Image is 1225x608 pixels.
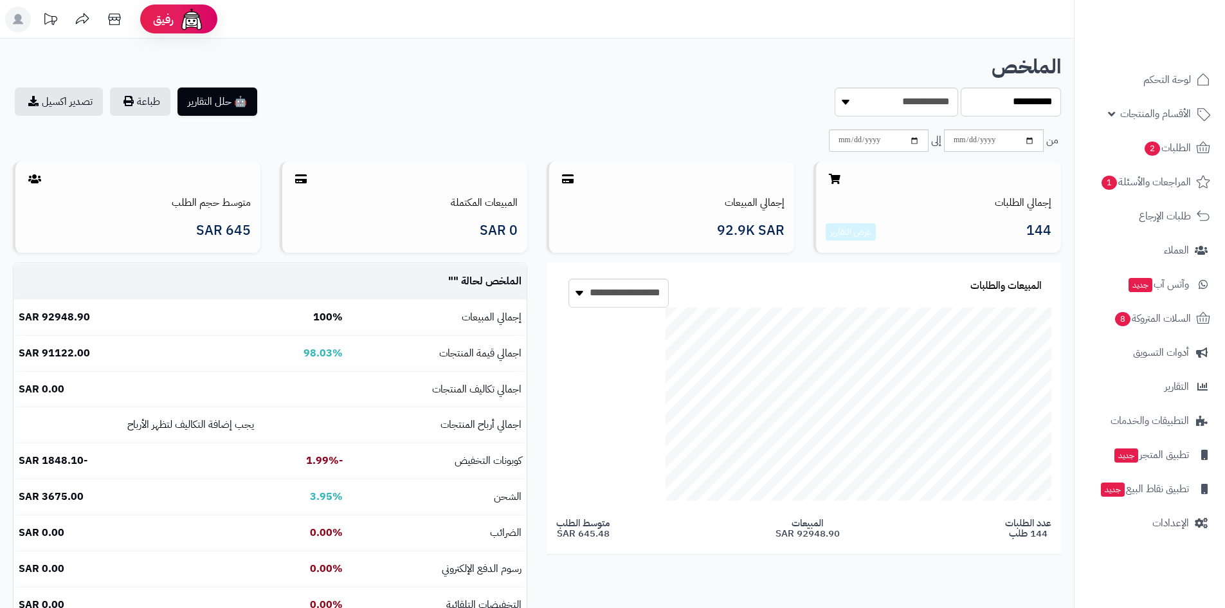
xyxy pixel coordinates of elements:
[348,443,527,479] td: كوبونات التخفيض
[1139,207,1191,225] span: طلبات الإرجاع
[1100,480,1189,498] span: تطبيق نقاط البيع
[970,281,1042,292] h3: المبيعات والطلبات
[1082,201,1217,232] a: طلبات الإرجاع
[1082,405,1217,436] a: التطبيقات والخدمات
[830,225,871,239] a: عرض التقارير
[1114,309,1191,327] span: السلات المتروكة
[451,195,518,210] a: المبيعات المكتملة
[1129,278,1152,292] span: جديد
[348,264,527,299] td: الملخص لحالة " "
[1082,167,1217,198] a: المراجعات والأسئلة1
[172,195,251,210] a: متوسط حجم الطلب
[313,309,343,325] b: 100%
[995,195,1051,210] a: إجمالي الطلبات
[1026,223,1051,241] span: 144
[348,372,527,407] td: اجمالي تكاليف المنتجات
[1082,133,1217,163] a: الطلبات2
[196,223,251,238] span: 645 SAR
[725,195,785,210] a: إجمالي المبيعات
[931,133,941,148] span: إلى
[348,515,527,551] td: الضرائب
[1127,275,1189,293] span: وآتس آب
[1082,64,1217,95] a: لوحة التحكم
[19,453,87,468] b: -1848.10 SAR
[310,561,343,576] b: 0.00%
[153,12,174,27] span: رفيق
[348,551,527,587] td: رسوم الدفع الإلكتروني
[1082,303,1217,334] a: السلات المتروكة8
[1082,474,1217,504] a: تطبيق نقاط البيعجديد
[717,223,785,238] span: 92.9K SAR
[1152,514,1189,532] span: الإعدادات
[306,453,343,468] b: -1.99%
[1005,518,1051,539] span: عدد الطلبات 144 طلب
[556,518,610,539] span: متوسط الطلب 645.48 SAR
[1120,105,1191,123] span: الأقسام والمنتجات
[1145,142,1160,156] span: 2
[15,88,103,116] a: تصدير اكسيل
[179,6,204,32] img: ai-face.png
[1143,71,1191,89] span: لوحة التحكم
[19,561,64,576] b: 0.00 SAR
[304,345,343,361] b: 98.03%
[1115,312,1130,326] span: 8
[1046,133,1058,148] span: من
[19,382,64,397] b: 0.00 SAR
[1111,412,1189,430] span: التطبيقات والخدمات
[992,51,1061,82] b: الملخص
[1102,176,1117,190] span: 1
[19,489,84,504] b: 3675.00 SAR
[1082,269,1217,300] a: وآتس آبجديد
[177,88,257,116] button: 🤖 حلل التقارير
[1114,448,1138,463] span: جديد
[1100,173,1191,191] span: المراجعات والأسئلة
[19,525,64,540] b: 0.00 SAR
[348,300,527,335] td: إجمالي المبيعات
[110,88,170,116] button: طباعة
[310,525,343,540] b: 0.00%
[34,6,66,35] a: تحديثات المنصة
[1101,483,1125,497] span: جديد
[348,479,527,515] td: الشحن
[776,518,840,539] span: المبيعات 92948.90 SAR
[1113,446,1189,464] span: تطبيق المتجر
[1082,371,1217,402] a: التقارير
[1082,508,1217,539] a: الإعدادات
[480,223,518,238] span: 0 SAR
[348,407,527,443] td: اجمالي أرباح المنتجات
[1082,235,1217,266] a: العملاء
[1133,344,1189,362] span: أدوات التسويق
[1138,32,1213,59] img: logo-2.png
[127,417,254,432] small: يجب إضافة التكاليف لتظهر الأرباح
[1143,139,1191,157] span: الطلبات
[19,309,90,325] b: 92948.90 SAR
[310,489,343,504] b: 3.95%
[348,336,527,371] td: اجمالي قيمة المنتجات
[1164,241,1189,259] span: العملاء
[19,345,90,361] b: 91122.00 SAR
[1165,378,1189,396] span: التقارير
[1082,337,1217,368] a: أدوات التسويق
[1082,439,1217,470] a: تطبيق المتجرجديد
